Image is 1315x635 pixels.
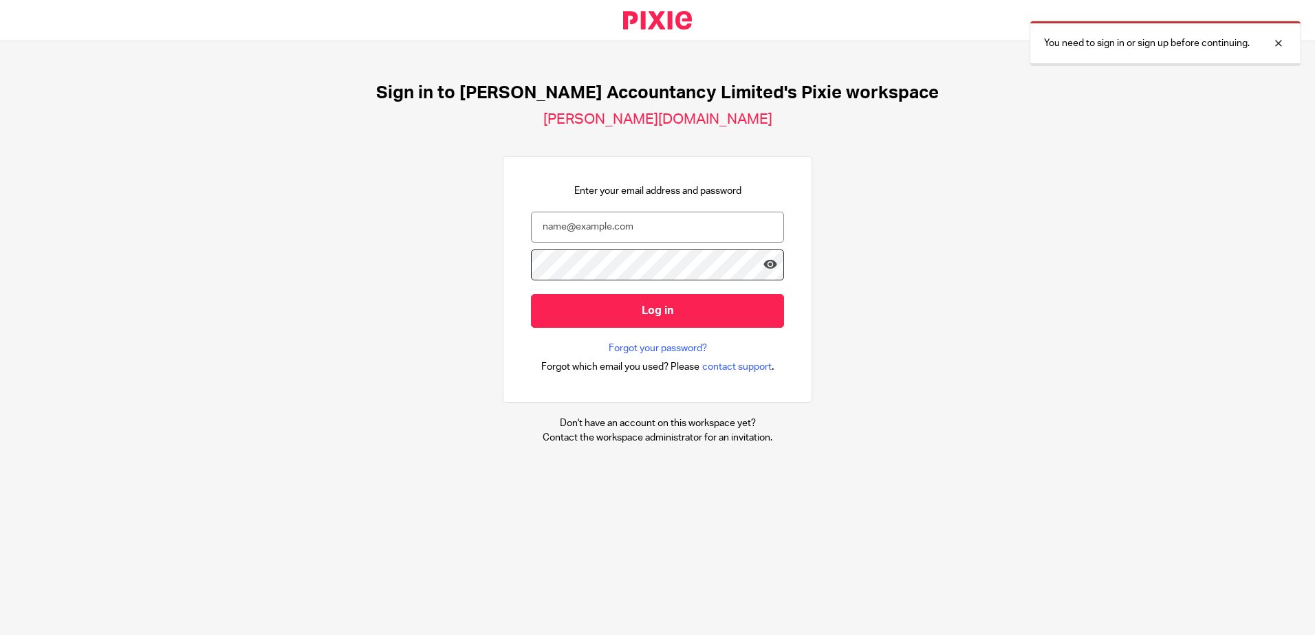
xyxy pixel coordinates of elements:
[609,342,707,355] a: Forgot your password?
[531,212,784,243] input: name@example.com
[1044,36,1250,50] p: You need to sign in or sign up before continuing.
[541,360,699,374] span: Forgot which email you used? Please
[574,184,741,198] p: Enter your email address and password
[543,111,772,129] h2: [PERSON_NAME][DOMAIN_NAME]
[531,294,784,328] input: Log in
[543,416,772,430] p: Don't have an account on this workspace yet?
[541,359,774,375] div: .
[543,431,772,445] p: Contact the workspace administrator for an invitation.
[376,82,939,104] h1: Sign in to [PERSON_NAME] Accountancy Limited's Pixie workspace
[702,360,772,374] span: contact support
